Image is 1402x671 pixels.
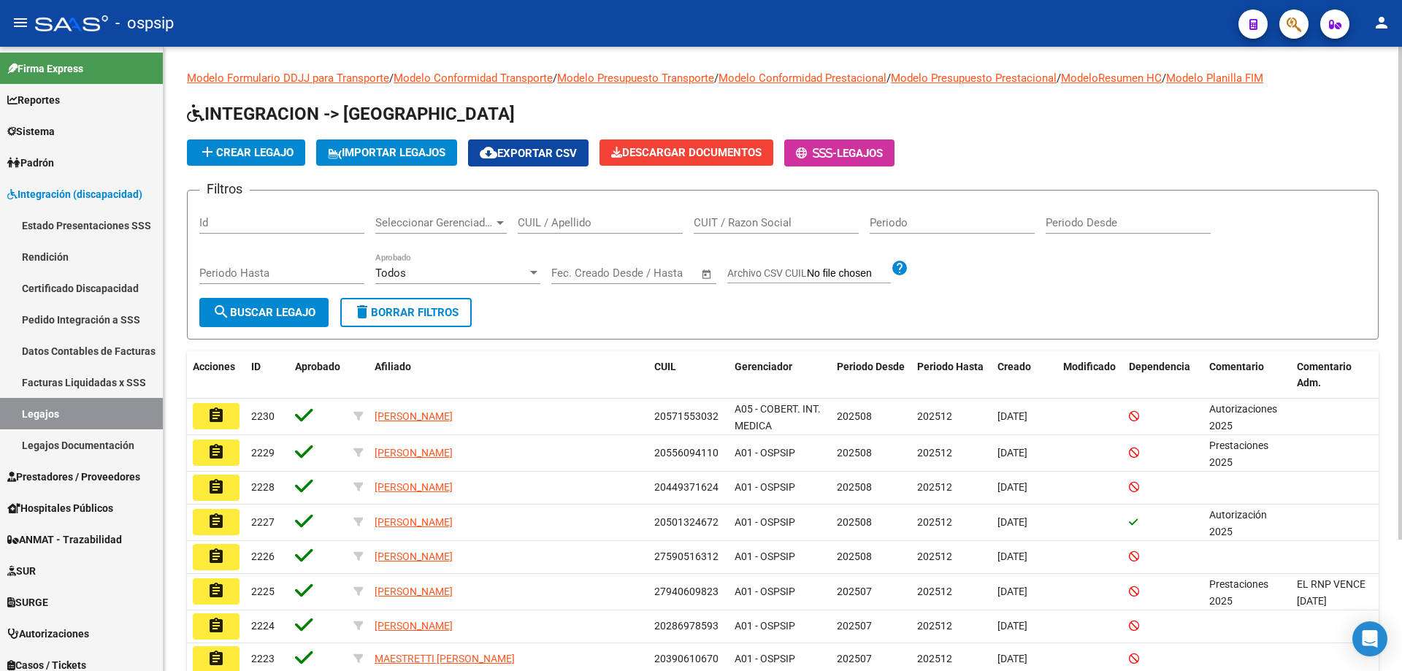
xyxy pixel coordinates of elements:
[295,361,340,372] span: Aprobado
[212,303,230,321] mat-icon: search
[997,586,1027,597] span: [DATE]
[917,516,952,528] span: 202512
[207,617,225,634] mat-icon: assignment
[1166,72,1263,85] a: Modelo Planilla FIM
[837,620,872,632] span: 202507
[7,123,55,139] span: Sistema
[251,516,275,528] span: 2227
[917,586,952,597] span: 202512
[654,481,719,493] span: 20449371624
[187,139,305,166] button: Crear Legajo
[997,653,1027,664] span: [DATE]
[1373,14,1390,31] mat-icon: person
[251,361,261,372] span: ID
[187,72,389,85] a: Modelo Formulario DDJJ para Transporte
[917,481,952,493] span: 202512
[207,582,225,599] mat-icon: assignment
[735,620,795,632] span: A01 - OSPSIP
[796,147,837,160] span: -
[735,403,821,432] span: A05 - COBERT. INT. MEDICA
[207,443,225,461] mat-icon: assignment
[375,586,453,597] span: [PERSON_NAME]
[1209,361,1264,372] span: Comentario
[7,469,140,485] span: Prestadores / Proveedores
[353,303,371,321] mat-icon: delete
[997,410,1027,422] span: [DATE]
[654,653,719,664] span: 20390610670
[207,548,225,565] mat-icon: assignment
[1209,578,1268,607] span: Prestaciones 2025
[251,620,275,632] span: 2224
[207,650,225,667] mat-icon: assignment
[735,481,795,493] span: A01 - OSPSIP
[891,259,908,277] mat-icon: help
[911,351,992,399] datatable-header-cell: Periodo Hasta
[784,139,895,166] button: -Legajos
[735,516,795,528] span: A01 - OSPSIP
[1061,72,1162,85] a: ModeloResumen HC
[199,179,250,199] h3: Filtros
[7,155,54,171] span: Padrón
[735,361,792,372] span: Gerenciador
[115,7,174,39] span: - ospsip
[997,447,1027,459] span: [DATE]
[735,586,795,597] span: A01 - OSPSIP
[207,478,225,496] mat-icon: assignment
[12,14,29,31] mat-icon: menu
[837,653,872,664] span: 202507
[468,139,589,166] button: Exportar CSV
[375,653,515,664] span: MAESTRETTI [PERSON_NAME]
[837,516,872,528] span: 202508
[837,361,905,372] span: Periodo Desde
[207,513,225,530] mat-icon: assignment
[7,626,89,642] span: Autorizaciones
[1209,509,1267,537] span: Autorización 2025
[375,267,406,280] span: Todos
[369,351,648,399] datatable-header-cell: Afiliado
[997,620,1027,632] span: [DATE]
[699,266,716,283] button: Open calendar
[245,351,289,399] datatable-header-cell: ID
[7,594,48,610] span: SURGE
[917,361,984,372] span: Periodo Hasta
[375,361,411,372] span: Afiliado
[837,481,872,493] span: 202508
[917,410,952,422] span: 202512
[917,551,952,562] span: 202512
[992,351,1057,399] datatable-header-cell: Creado
[837,410,872,422] span: 202508
[251,551,275,562] span: 2226
[328,146,445,159] span: IMPORTAR LEGAJOS
[480,144,497,161] mat-icon: cloud_download
[654,551,719,562] span: 27590516312
[199,146,294,159] span: Crear Legajo
[199,143,216,161] mat-icon: add
[997,516,1027,528] span: [DATE]
[648,351,729,399] datatable-header-cell: CUIL
[7,532,122,548] span: ANMAT - Trazabilidad
[1123,351,1203,399] datatable-header-cell: Dependencia
[251,410,275,422] span: 2230
[997,551,1027,562] span: [DATE]
[375,516,453,528] span: [PERSON_NAME]
[251,653,275,664] span: 2223
[735,653,795,664] span: A01 - OSPSIP
[654,586,719,597] span: 27940609823
[600,139,773,166] button: Descargar Documentos
[837,147,883,160] span: Legajos
[251,447,275,459] span: 2229
[375,551,453,562] span: [PERSON_NAME]
[611,146,762,159] span: Descargar Documentos
[557,72,714,85] a: Modelo Presupuesto Transporte
[7,186,142,202] span: Integración (discapacidad)
[1129,361,1190,372] span: Dependencia
[654,620,719,632] span: 20286978593
[199,298,329,327] button: Buscar Legajo
[187,351,245,399] datatable-header-cell: Acciones
[917,653,952,664] span: 202512
[917,620,952,632] span: 202512
[1063,361,1116,372] span: Modificado
[1209,403,1277,432] span: Autorizaciones 2025
[831,351,911,399] datatable-header-cell: Periodo Desde
[316,139,457,166] button: IMPORTAR LEGAJOS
